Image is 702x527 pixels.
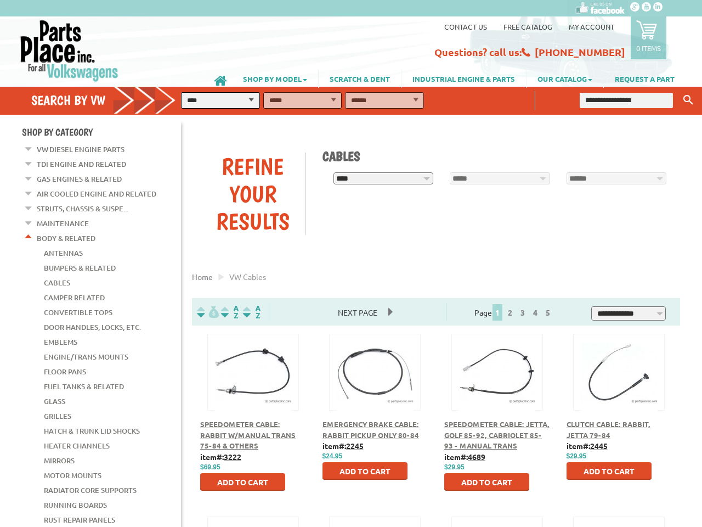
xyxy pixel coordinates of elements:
[444,452,485,462] b: item#:
[604,69,686,88] a: REQUEST A PART
[322,419,419,440] a: Emergency Brake Cable: Rabbit Pickup only 80-84
[526,69,603,88] a: OUR CATALOG
[322,462,407,480] button: Add to Cart
[31,92,183,108] h4: Search by VW
[468,452,485,462] u: 4689
[224,452,241,462] u: 3222
[44,276,70,290] a: Cables
[567,462,652,480] button: Add to Cart
[461,477,512,487] span: Add to Cart
[37,187,156,201] a: Air Cooled Engine and Related
[37,157,126,171] a: TDI Engine and Related
[401,69,526,88] a: INDUSTRIAL ENGINE & PARTS
[44,350,128,364] a: Engine/Trans Mounts
[44,246,83,260] a: Antennas
[229,272,266,282] span: VW cables
[446,303,582,321] div: Page
[322,148,672,164] h1: Cables
[197,306,219,318] img: filterpricelow.svg
[44,261,116,275] a: Bumpers & Related
[518,307,528,317] a: 3
[44,394,65,408] a: Glass
[327,307,388,317] a: Next Page
[444,22,487,31] a: Contact us
[322,441,364,451] b: item#:
[241,306,263,318] img: Sort by Sales Rank
[44,453,75,468] a: Mirrors
[530,307,540,317] a: 4
[339,466,390,476] span: Add to Cart
[200,153,305,235] div: Refine Your Results
[44,483,137,497] a: Radiator Core Supports
[44,335,77,349] a: Emblems
[44,409,71,423] a: Grilles
[631,16,666,59] a: 0 items
[200,473,285,491] button: Add to Cart
[322,452,343,460] span: $24.95
[567,452,587,460] span: $29.95
[200,419,296,450] a: Speedometer Cable: Rabbit w/Manual Trans 75-84 & Others
[44,305,112,319] a: Convertible Tops
[19,19,120,82] img: Parts Place Inc!
[22,126,181,138] h4: Shop By Category
[567,441,608,451] b: item#:
[444,473,529,491] button: Add to Cart
[444,419,550,450] a: Speedometer Cable: Jetta, Golf 85-92, Cabriolet 85-93 - Manual Trans
[680,91,697,109] button: Keyword Search
[200,452,241,462] b: item#:
[219,306,241,318] img: Sort by Headline
[44,498,107,512] a: Running Boards
[200,463,220,471] span: $69.95
[217,477,268,487] span: Add to Cart
[327,304,388,321] span: Next Page
[543,307,553,317] a: 5
[346,441,364,451] u: 2245
[37,231,95,245] a: Body & Related
[44,379,124,394] a: Fuel Tanks & Related
[590,441,608,451] u: 2445
[584,466,635,476] span: Add to Cart
[492,304,502,321] span: 1
[503,22,552,31] a: Free Catalog
[192,272,213,282] a: Home
[636,43,661,53] p: 0 items
[37,216,89,231] a: Maintenance
[567,419,650,440] a: Clutch Cable: Rabbit, Jetta 79-84
[444,463,465,471] span: $29.95
[44,320,141,334] a: Door Handles, Locks, Etc.
[44,513,115,527] a: Rust Repair Panels
[44,439,110,453] a: Heater Channels
[232,69,318,88] a: SHOP BY MODEL
[569,22,614,31] a: My Account
[37,201,128,216] a: Struts, Chassis & Suspe...
[44,290,105,305] a: Camper Related
[44,424,140,438] a: Hatch & Trunk Lid Shocks
[37,172,122,186] a: Gas Engines & Related
[37,142,124,156] a: VW Diesel Engine Parts
[319,69,401,88] a: SCRATCH & DENT
[44,468,101,483] a: Motor Mounts
[44,365,86,379] a: Floor Pans
[505,307,515,317] a: 2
